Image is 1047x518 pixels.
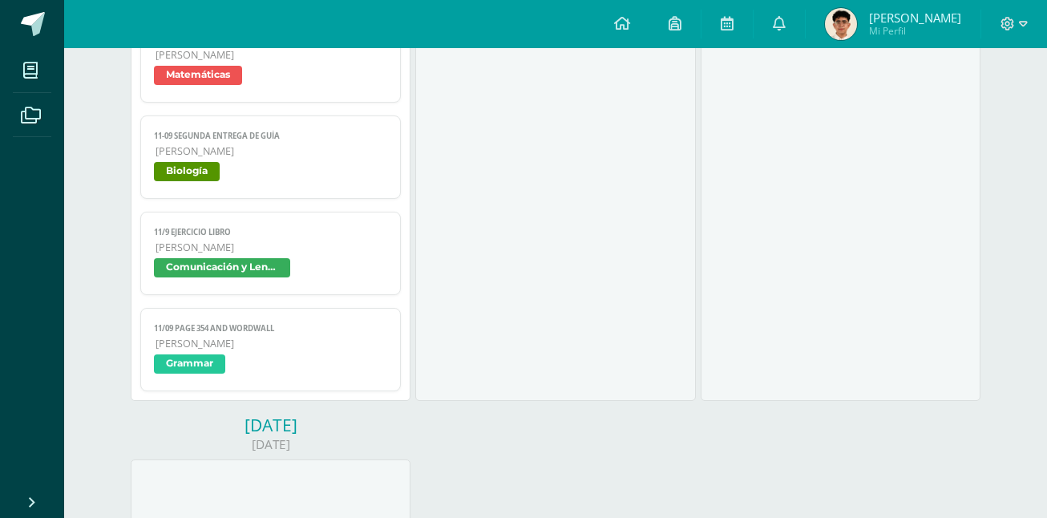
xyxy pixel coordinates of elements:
a: 11/9 Ejercicio libro[PERSON_NAME]Comunicación y Lenguaje [140,212,401,295]
span: Comunicación y Lenguaje [154,258,290,277]
span: Biología [154,162,220,181]
span: [PERSON_NAME] [156,337,387,350]
span: 11-09 SEGUNDA ENTREGA DE GUÍA [154,131,387,141]
span: 11/9 Ejercicio libro [154,227,387,237]
div: [DATE] [131,436,410,453]
div: [DATE] [131,414,410,436]
a: 11-09 SEGUNDA ENTREGA DE GUÍA[PERSON_NAME]Biología [140,115,401,199]
span: [PERSON_NAME] [156,48,387,62]
a: 11/09 Page 354 and Wordwall[PERSON_NAME]Grammar [140,308,401,391]
span: [PERSON_NAME] [869,10,961,26]
span: 11/09 Page 354 and Wordwall [154,323,387,334]
a: 11/09 Corto 1 Cálculo[PERSON_NAME]Matemáticas [140,19,401,103]
span: [PERSON_NAME] [156,144,387,158]
span: Matemáticas [154,66,242,85]
span: Mi Perfil [869,24,961,38]
span: [PERSON_NAME] [156,241,387,254]
img: fa1f7fca692f2d9304f42208ced13b82.png [825,8,857,40]
span: Grammar [154,354,225,374]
